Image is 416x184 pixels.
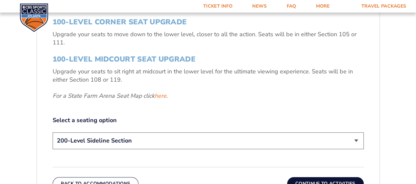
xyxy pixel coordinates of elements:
[53,116,364,124] label: Select a seating option
[53,30,364,47] p: Upgrade your seats to move down to the lower level, closer to all the action. Seats will be in ei...
[53,55,364,64] h3: 100-Level Midcourt Seat Upgrade
[53,18,364,26] h3: 100-Level Corner Seat Upgrade
[53,92,168,100] em: For a State Farm Arena Seat Map click .
[155,92,166,100] a: here
[20,3,48,32] img: CBS Sports Classic
[53,67,364,84] p: Upgrade your seats to sit right at midcourt in the lower level for the ultimate viewing experienc...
